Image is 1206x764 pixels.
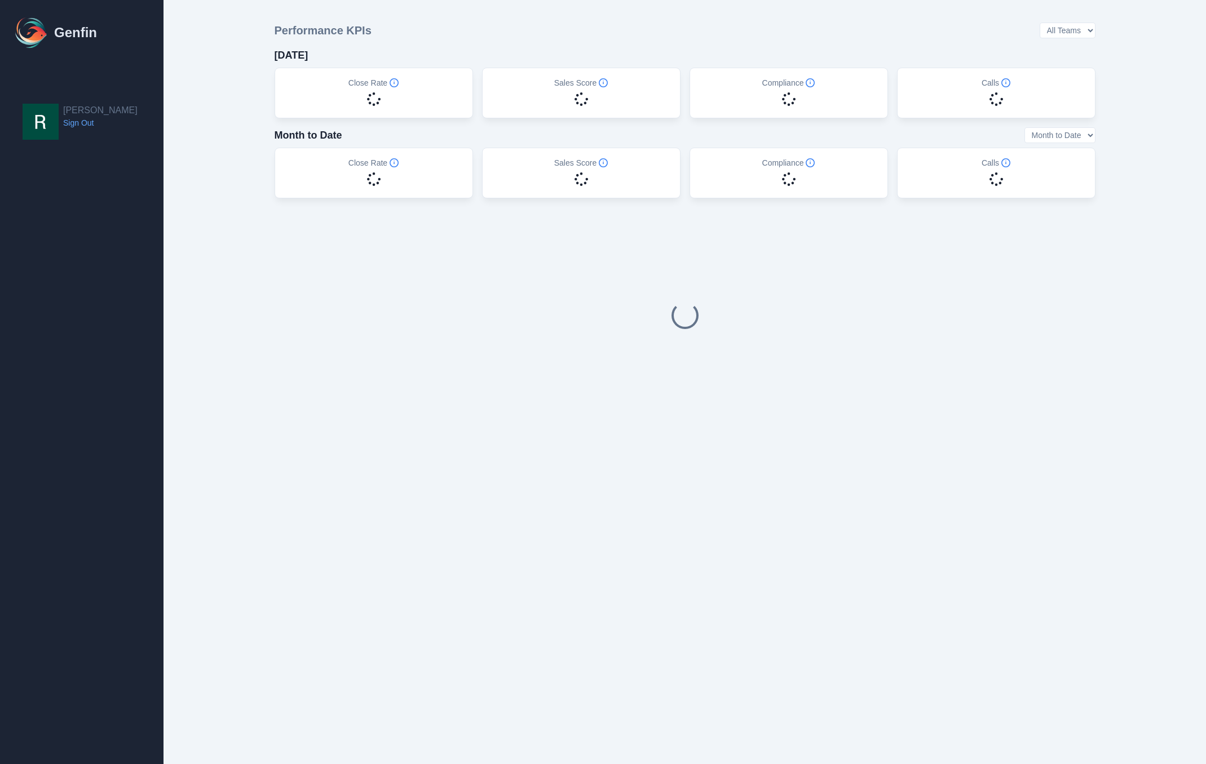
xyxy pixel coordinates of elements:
h5: Compliance [762,157,815,168]
span: Info [390,78,399,87]
h2: [PERSON_NAME] [63,104,138,117]
h4: [DATE] [275,47,308,63]
span: Info [806,78,815,87]
h5: Close Rate [348,77,399,88]
span: Info [390,158,399,167]
span: Info [599,158,608,167]
h5: Calls [982,157,1010,168]
span: Info [1001,158,1010,167]
span: Info [1001,78,1010,87]
h1: Genfin [54,24,97,42]
h5: Close Rate [348,157,399,168]
h5: Sales Score [554,157,608,168]
h5: Calls [982,77,1010,88]
img: Logo [14,15,50,51]
h3: Performance KPIs [275,23,372,38]
h5: Compliance [762,77,815,88]
h4: Month to Date [275,127,342,143]
h5: Sales Score [554,77,608,88]
span: Info [599,78,608,87]
img: Rob Kwok [23,104,59,140]
a: Sign Out [63,117,138,128]
span: Info [806,158,815,167]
